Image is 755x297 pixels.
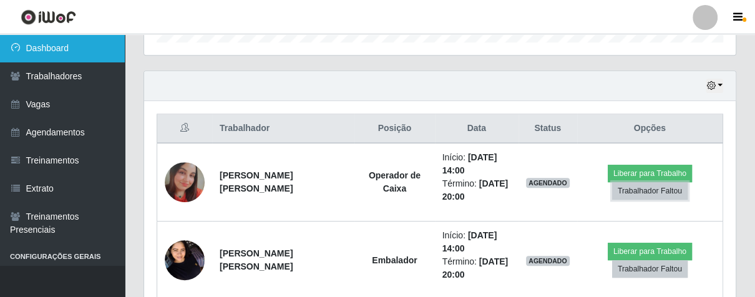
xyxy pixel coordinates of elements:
[442,230,497,253] time: [DATE] 14:00
[442,255,511,281] li: Término:
[442,151,511,177] li: Início:
[442,152,497,175] time: [DATE] 14:00
[369,170,421,193] strong: Operador de Caixa
[612,260,688,278] button: Trabalhador Faltou
[612,182,688,200] button: Trabalhador Faltou
[442,229,511,255] li: Início:
[526,178,570,188] span: AGENDADO
[212,114,354,144] th: Trabalhador
[577,114,723,144] th: Opções
[519,114,577,144] th: Status
[220,248,293,271] strong: [PERSON_NAME] [PERSON_NAME]
[220,170,293,193] strong: [PERSON_NAME] [PERSON_NAME]
[21,9,76,25] img: CoreUI Logo
[372,255,417,265] strong: Embalador
[442,177,511,203] li: Término:
[608,243,692,260] button: Liberar para Trabalho
[165,162,205,202] img: 1749572349295.jpeg
[608,165,692,182] button: Liberar para Trabalho
[354,114,434,144] th: Posição
[165,233,205,286] img: 1722731641608.jpeg
[435,114,519,144] th: Data
[526,256,570,266] span: AGENDADO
